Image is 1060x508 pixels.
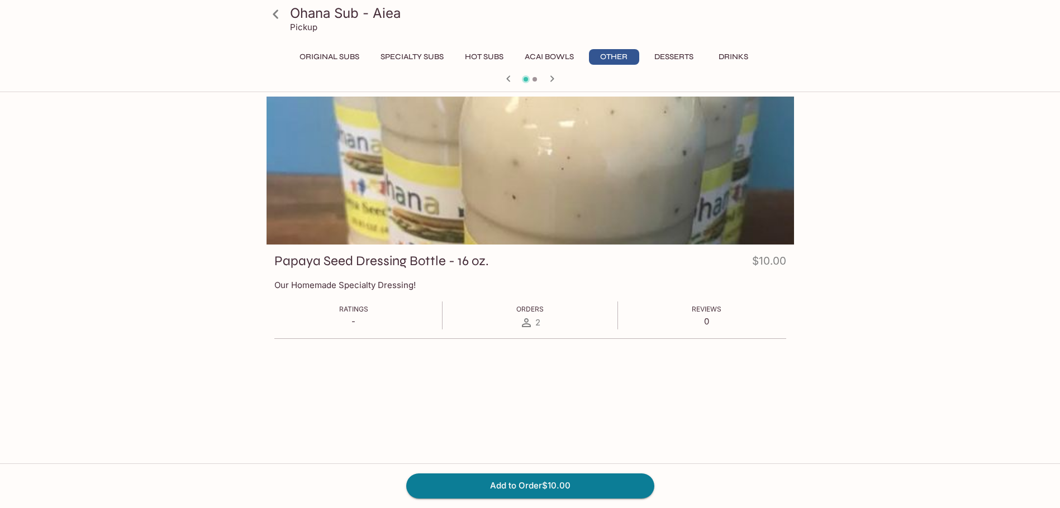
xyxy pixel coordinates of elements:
[709,49,759,65] button: Drinks
[290,4,790,22] h3: Ohana Sub - Aiea
[459,49,510,65] button: Hot Subs
[267,97,794,245] div: Papaya Seed Dressing Bottle - 16 oz.
[692,316,721,327] p: 0
[406,473,654,498] button: Add to Order$10.00
[339,305,368,313] span: Ratings
[274,280,786,290] p: Our Homemade Specialty Dressing!
[290,22,317,32] p: Pickup
[648,49,700,65] button: Desserts
[339,316,368,327] p: -
[293,49,365,65] button: Original Subs
[752,252,786,274] h4: $10.00
[516,305,544,313] span: Orders
[535,317,540,328] span: 2
[589,49,639,65] button: Other
[519,49,580,65] button: Acai Bowls
[692,305,721,313] span: Reviews
[274,252,489,270] h3: Papaya Seed Dressing Bottle - 16 oz.
[374,49,450,65] button: Specialty Subs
